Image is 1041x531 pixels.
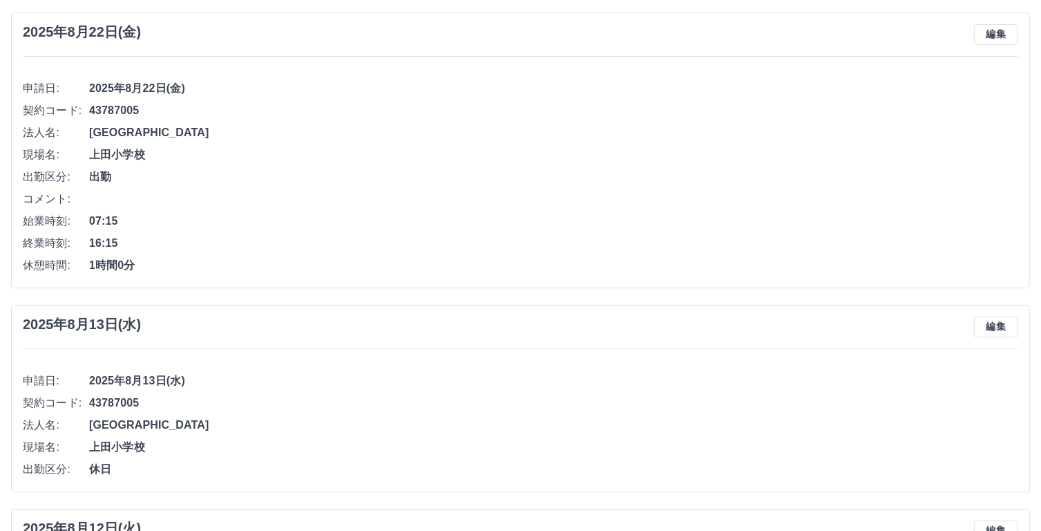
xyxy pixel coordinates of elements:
[23,373,89,389] span: 申請日:
[89,102,1018,119] span: 43787005
[89,235,1018,252] span: 16:15
[89,439,1018,456] span: 上田小学校
[89,395,1018,411] span: 43787005
[89,461,1018,478] span: 休日
[23,169,89,185] span: 出勤区分:
[89,213,1018,230] span: 07:15
[23,191,89,207] span: コメント:
[974,24,1018,45] button: 編集
[23,395,89,411] span: 契約コード:
[23,461,89,478] span: 出勤区分:
[23,213,89,230] span: 始業時刻:
[89,417,1018,434] span: [GEOGRAPHIC_DATA]
[974,317,1018,337] button: 編集
[89,80,1018,97] span: 2025年8月22日(金)
[23,257,89,274] span: 休憩時間:
[23,235,89,252] span: 終業時刻:
[23,147,89,163] span: 現場名:
[89,147,1018,163] span: 上田小学校
[23,124,89,141] span: 法人名:
[23,317,141,333] h3: 2025年8月13日(水)
[23,439,89,456] span: 現場名:
[89,124,1018,141] span: [GEOGRAPHIC_DATA]
[89,257,1018,274] span: 1時間0分
[23,24,141,40] h3: 2025年8月22日(金)
[89,373,1018,389] span: 2025年8月13日(水)
[23,102,89,119] span: 契約コード:
[23,417,89,434] span: 法人名:
[89,169,1018,185] span: 出勤
[23,80,89,97] span: 申請日:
